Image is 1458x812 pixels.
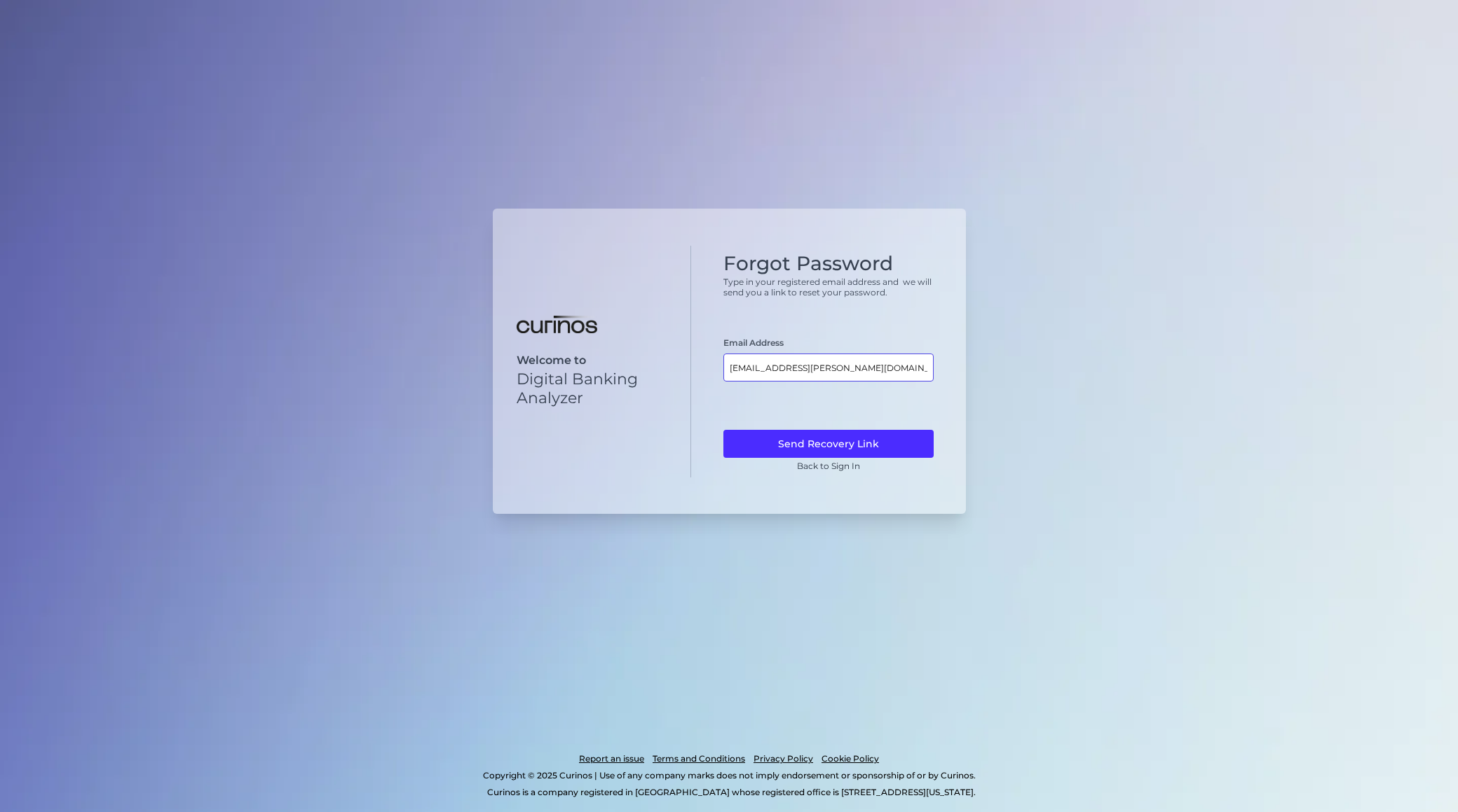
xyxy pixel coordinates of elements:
[723,337,784,348] label: Email Address
[517,316,597,334] img: Digital Banking Analyzer
[723,430,934,458] button: Send Recovery Link
[579,750,644,767] a: Report an issue
[822,750,879,767] a: Cookie Policy
[73,784,1389,801] p: Curinos is a company registered in [GEOGRAPHIC_DATA] whose registered office is [STREET_ADDRESS][...
[754,750,813,767] a: Privacy Policy
[69,767,1389,784] p: Copyright © 2025 Curinos | Use of any company marks does not imply endorsement or sponsorship of ...
[653,750,745,767] a: Terms and Conditions
[723,252,934,276] h1: Forgot Password
[723,276,934,297] p: Type in your registered email address and we will send you a link to reset your password.
[517,353,667,367] p: Welcome to
[797,461,860,471] a: Back to Sign In
[517,370,667,407] p: Digital Banking Analyzer
[723,353,934,381] input: Email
